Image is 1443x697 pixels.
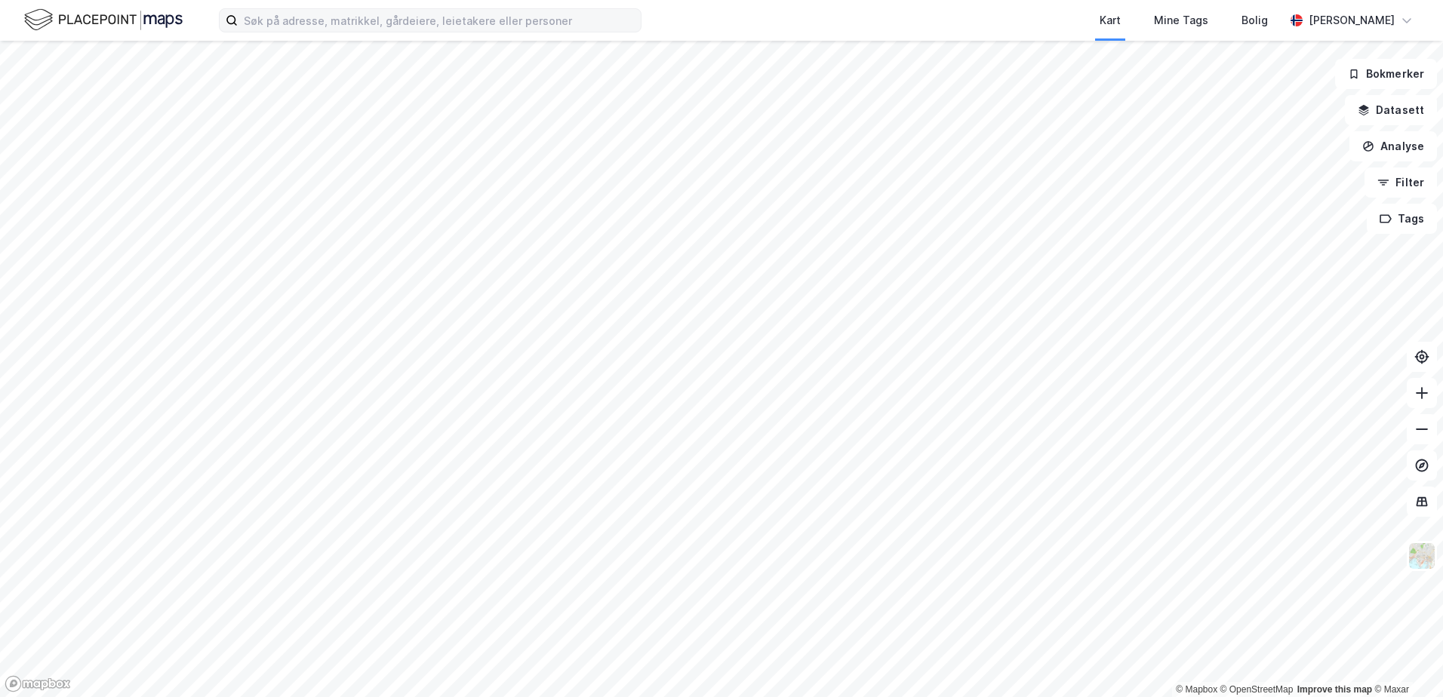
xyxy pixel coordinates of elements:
a: Improve this map [1297,684,1372,695]
iframe: Chat Widget [1368,625,1443,697]
img: Z [1408,542,1436,570]
div: [PERSON_NAME] [1309,11,1395,29]
a: Mapbox [1176,684,1217,695]
button: Tags [1367,204,1437,234]
div: Mine Tags [1154,11,1208,29]
div: Kart [1100,11,1121,29]
div: Bolig [1241,11,1268,29]
a: OpenStreetMap [1220,684,1294,695]
button: Analyse [1349,131,1437,161]
div: Kontrollprogram for chat [1368,625,1443,697]
button: Bokmerker [1335,59,1437,89]
a: Mapbox homepage [5,675,71,692]
input: Søk på adresse, matrikkel, gårdeiere, leietakere eller personer [238,9,641,32]
button: Filter [1365,167,1437,198]
button: Datasett [1345,95,1437,125]
img: logo.f888ab2527a4732fd821a326f86c7f29.svg [24,7,183,33]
